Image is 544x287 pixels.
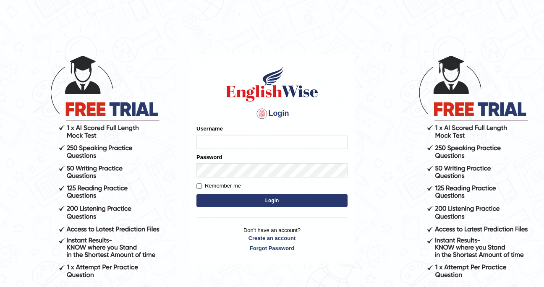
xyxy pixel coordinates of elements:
[196,234,348,242] a: Create an account
[196,107,348,120] h4: Login
[196,182,241,190] label: Remember me
[196,153,222,161] label: Password
[196,226,348,252] p: Don't have an account?
[196,194,348,207] button: Login
[196,244,348,252] a: Forgot Password
[224,65,320,103] img: Logo of English Wise sign in for intelligent practice with AI
[196,125,223,133] label: Username
[196,183,202,189] input: Remember me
